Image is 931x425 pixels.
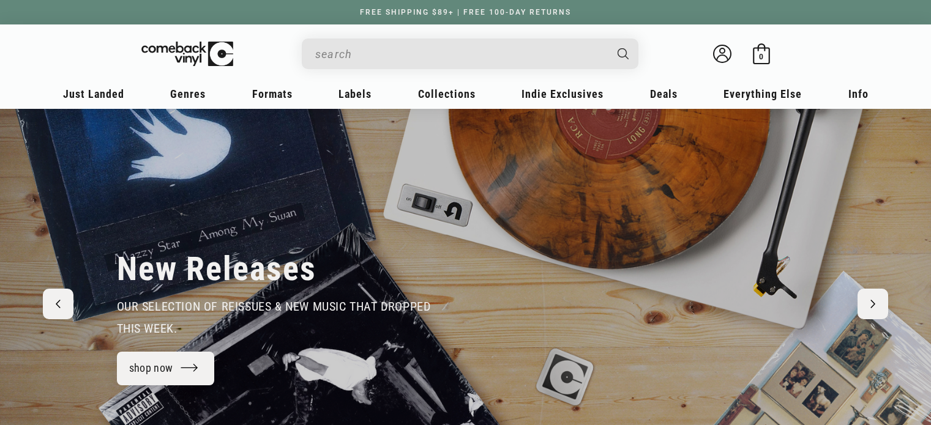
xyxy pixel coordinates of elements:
[848,87,869,100] span: Info
[522,87,604,100] span: Indie Exclusives
[348,8,583,17] a: FREE SHIPPING $89+ | FREE 100-DAY RETURNS
[252,87,293,100] span: Formats
[43,289,73,319] button: Previous slide
[63,87,124,100] span: Just Landed
[117,249,316,289] h2: New Releases
[858,289,888,319] button: Next slide
[418,87,476,100] span: Collections
[170,87,206,100] span: Genres
[117,299,431,336] span: our selection of reissues & new music that dropped this week.
[117,352,215,385] a: shop now
[759,52,763,61] span: 0
[302,39,638,69] div: Search
[315,42,605,67] input: search
[650,87,678,100] span: Deals
[607,39,640,69] button: Search
[723,87,802,100] span: Everything Else
[338,87,372,100] span: Labels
